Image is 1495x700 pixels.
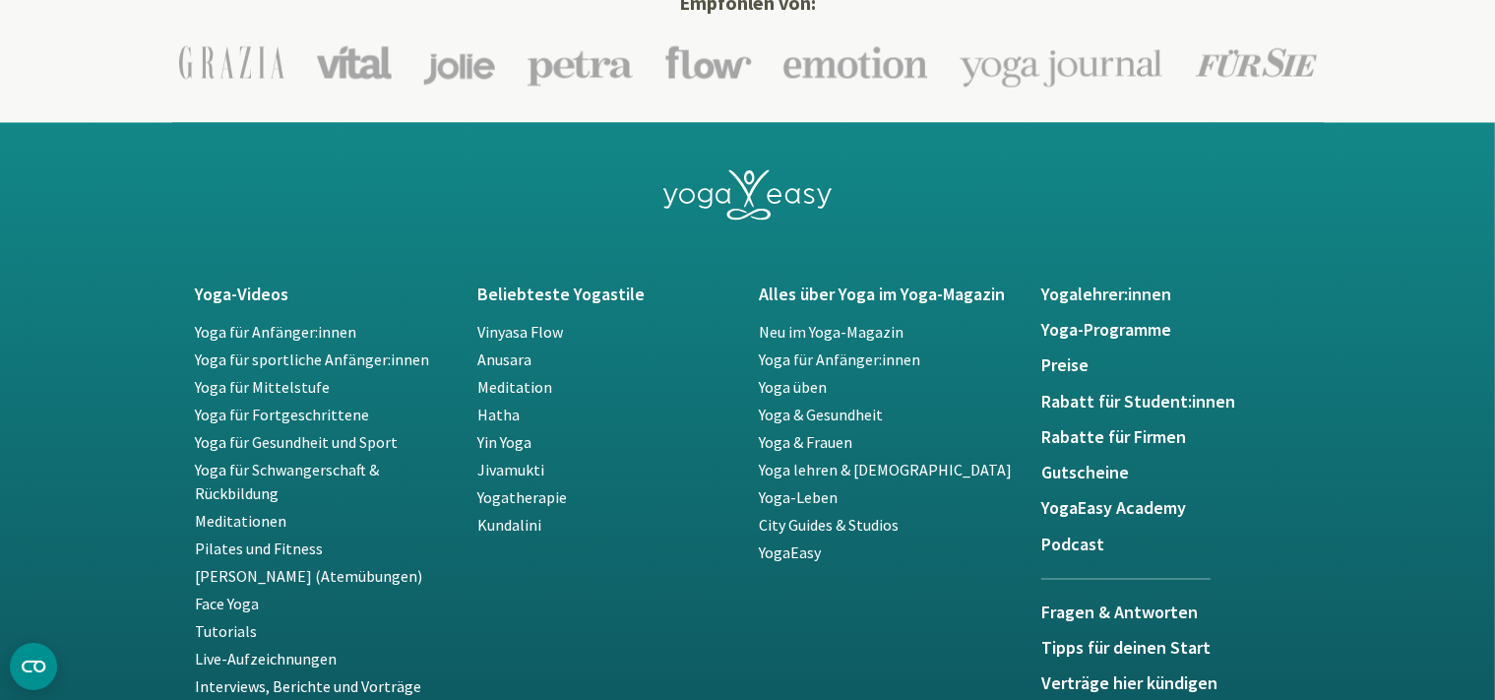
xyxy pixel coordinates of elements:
[760,405,884,424] a: Yoga & Gesundheit
[1041,463,1300,482] a: Gutscheine
[196,649,338,668] a: Live-Aufzeichnungen
[665,45,752,79] img: Flow Logo
[1041,535,1300,554] a: Podcast
[760,350,921,369] a: Yoga für Anfänger:innen
[179,45,284,79] img: Grazia Logo
[1041,498,1300,518] a: YogaEasy Academy
[1041,578,1211,638] a: Fragen & Antworten
[316,45,392,79] img: Vital Logo
[196,377,331,397] a: Yoga für Mittelstufe
[477,487,567,507] a: Yogatherapie
[477,405,520,424] a: Hatha
[477,377,552,397] a: Meditation
[1041,285,1300,304] a: Yogalehrer:innen
[760,487,839,507] a: Yoga-Leben
[477,515,541,535] a: Kundalini
[1041,355,1300,375] a: Preise
[477,432,531,452] a: Yin Yoga
[196,566,423,586] a: [PERSON_NAME] (Atemübungen)
[760,285,1019,304] a: Alles über Yoga im Yoga-Magazin
[783,45,928,79] img: Emotion Logo
[1041,638,1300,658] a: Tipps für deinen Start
[10,643,57,690] button: CMP-Widget öffnen
[760,377,828,397] a: Yoga üben
[760,542,822,562] a: YogaEasy
[423,39,495,84] img: Jolie Logo
[760,322,904,342] a: Neu im Yoga-Magazin
[196,285,455,304] a: Yoga-Videos
[196,621,258,641] a: Tutorials
[760,515,900,535] a: City Guides & Studios
[196,460,380,503] a: Yoga für Schwangerschaft & Rückbildung
[1041,603,1211,622] h5: Fragen & Antworten
[1041,673,1300,693] a: Verträge hier kündigen
[477,460,544,479] a: Jivamukti
[527,38,634,86] img: Petra Logo
[196,511,287,531] a: Meditationen
[1041,427,1300,447] a: Rabatte für Firmen
[760,460,1013,479] a: Yoga lehren & [DEMOGRAPHIC_DATA]
[196,350,430,369] a: Yoga für sportliche Anfänger:innen
[196,432,399,452] a: Yoga für Gesundheit und Sport
[760,432,853,452] a: Yoga & Frauen
[960,37,1164,87] img: Yoga-Journal Logo
[477,350,531,369] a: Anusara
[1041,320,1300,340] a: Yoga-Programme
[1196,47,1317,77] img: Für Sie Logo
[477,322,563,342] a: Vinyasa Flow
[196,594,260,613] a: Face Yoga
[196,539,324,558] a: Pilates und Fitness
[196,405,370,424] a: Yoga für Fortgeschrittene
[1041,392,1300,412] a: Rabatt für Student:innen
[477,285,736,304] a: Beliebteste Yogastile
[196,676,422,696] a: Interviews, Berichte und Vorträge
[196,322,357,342] a: Yoga für Anfänger:innen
